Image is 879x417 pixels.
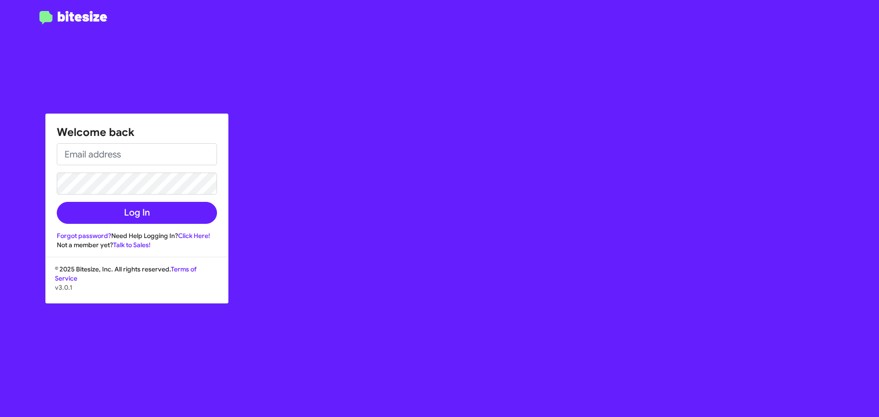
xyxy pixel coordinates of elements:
div: © 2025 Bitesize, Inc. All rights reserved. [46,265,228,303]
a: Click Here! [178,232,210,240]
p: v3.0.1 [55,283,219,292]
div: Not a member yet? [57,240,217,249]
h1: Welcome back [57,125,217,140]
input: Email address [57,143,217,165]
div: Need Help Logging In? [57,231,217,240]
a: Forgot password? [57,232,111,240]
a: Talk to Sales! [113,241,151,249]
button: Log In [57,202,217,224]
